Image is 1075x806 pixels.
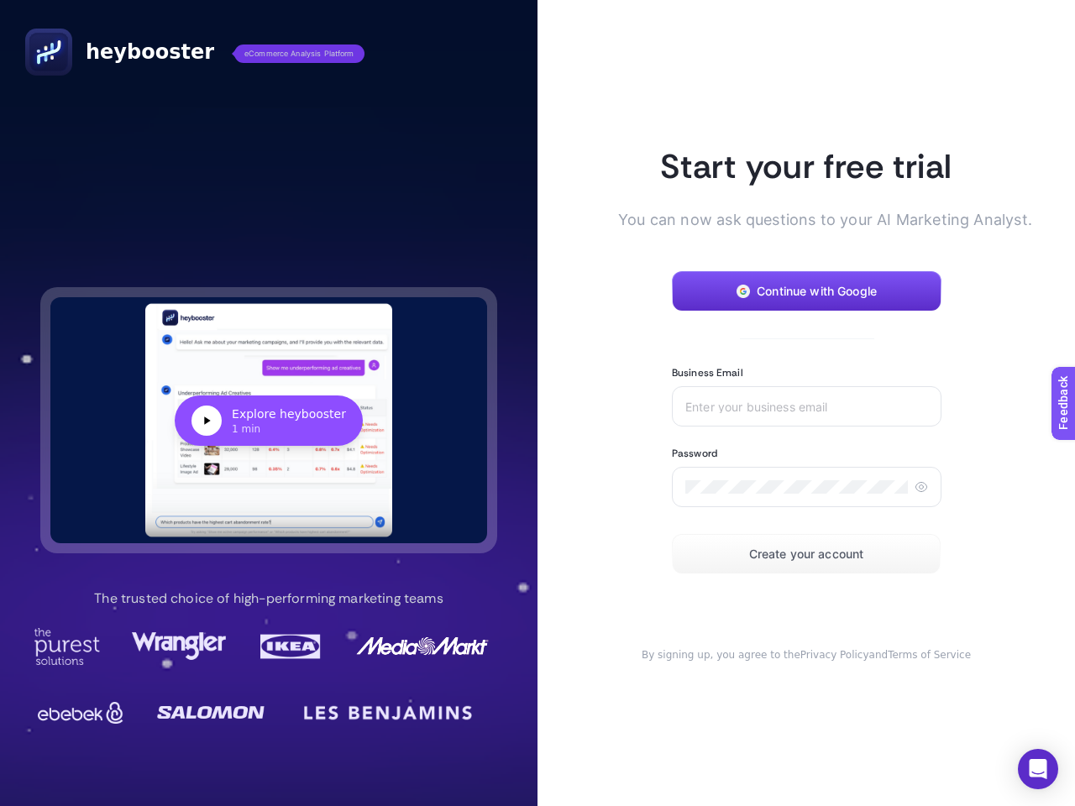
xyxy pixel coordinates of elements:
[1018,749,1058,789] div: Open Intercom Messenger
[685,400,928,413] input: Enter your business email
[294,693,482,733] img: LesBenjamin
[34,628,101,665] img: Purest
[34,696,128,730] img: Ebebek
[232,422,346,436] div: 1 min
[642,649,800,661] span: By signing up, you agree to the
[25,29,364,76] a: heyboostereCommerce Analysis Platform
[94,589,443,609] p: The trusted choice of high-performing marketing teams
[618,208,994,231] p: You can now ask questions to your AI Marketing Analyst.
[618,648,994,662] div: and
[749,547,864,561] span: Create your account
[672,447,717,460] label: Password
[50,297,487,543] button: Explore heybooster1 min
[355,628,490,665] img: MediaMarkt
[132,628,226,665] img: Wrangler
[888,649,971,661] a: Terms of Service
[672,534,941,574] button: Create your account
[234,44,364,63] span: eCommerce Analysis Platform
[800,649,869,661] a: Privacy Policy
[618,144,994,188] h1: Start your free trial
[672,271,941,311] button: Continue with Google
[232,406,346,422] div: Explore heybooster
[10,5,64,18] span: Feedback
[257,628,324,665] img: Ikea
[157,696,265,730] img: Salomon
[757,285,877,298] span: Continue with Google
[672,366,743,379] label: Business Email
[86,39,214,65] span: heybooster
